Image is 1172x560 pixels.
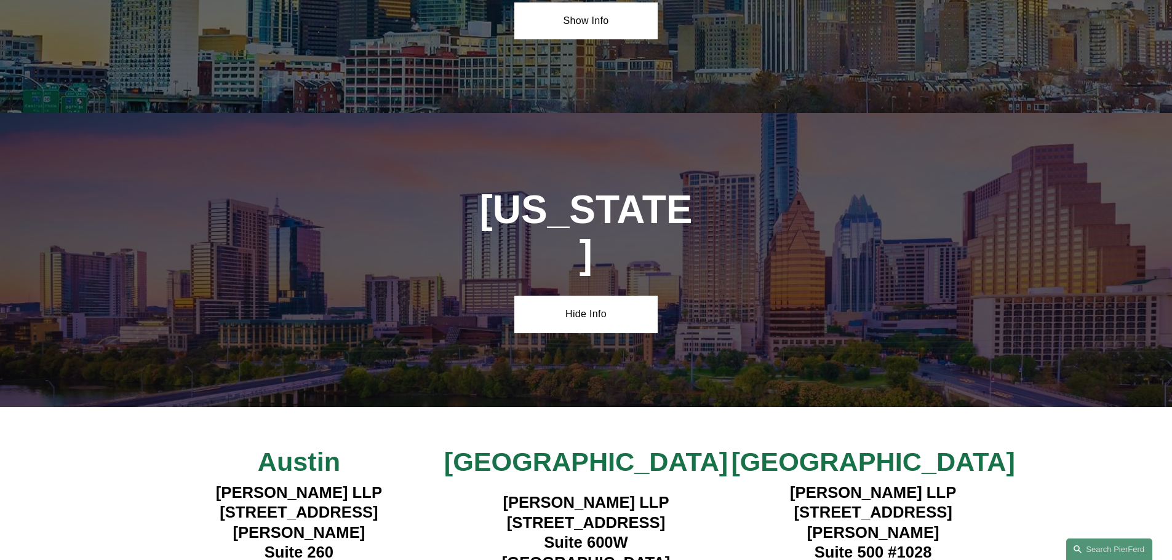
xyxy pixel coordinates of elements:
[479,187,694,277] h1: [US_STATE]
[1066,538,1152,560] a: Search this site
[514,296,658,333] a: Hide Info
[731,447,1015,476] span: [GEOGRAPHIC_DATA]
[514,2,658,39] a: Show Info
[444,447,728,476] span: [GEOGRAPHIC_DATA]
[258,447,340,476] span: Austin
